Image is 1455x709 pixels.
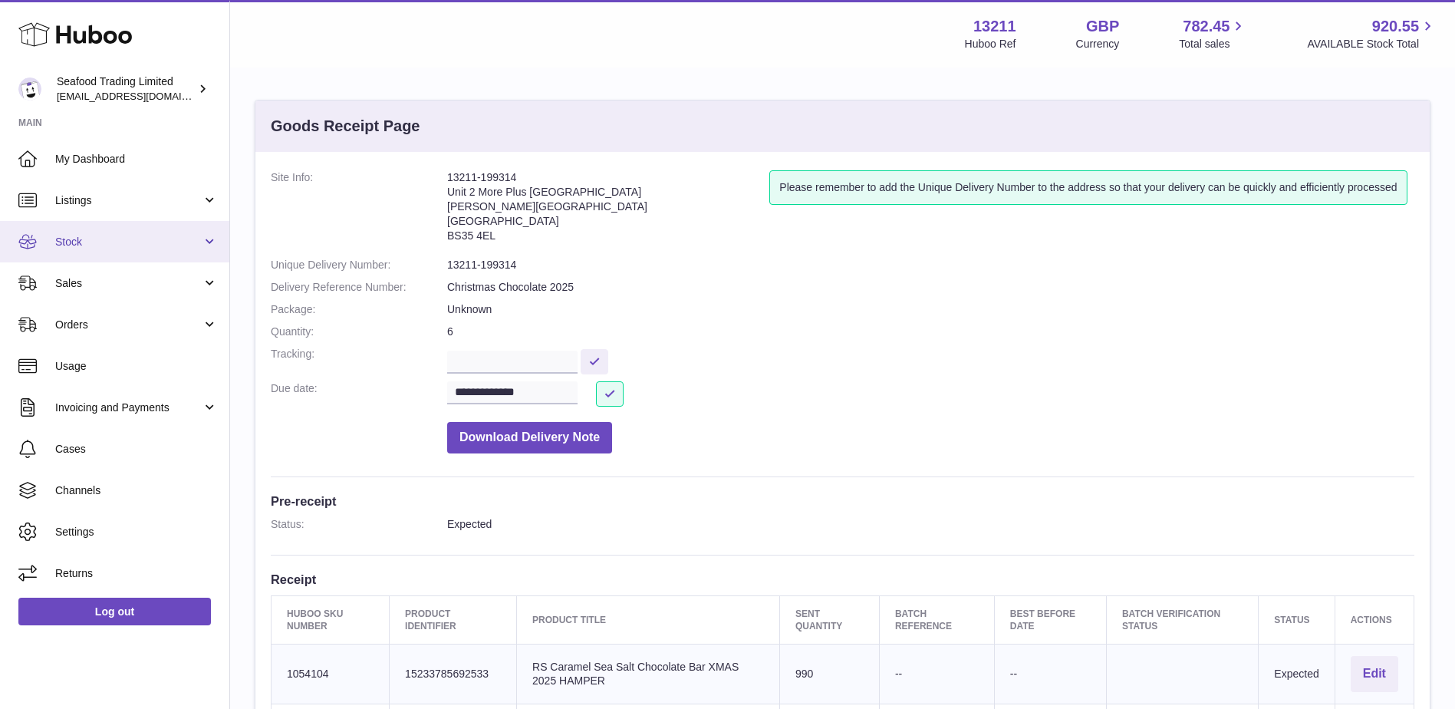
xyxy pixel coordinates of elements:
td: -- [879,645,994,704]
span: Channels [55,483,218,498]
span: Settings [55,525,218,539]
td: Expected [1259,645,1335,704]
dd: 13211-199314 [447,258,1414,272]
div: Seafood Trading Limited [57,74,195,104]
span: My Dashboard [55,152,218,167]
td: RS Caramel Sea Salt Chocolate Bar XMAS 2025 HAMPER [517,645,780,704]
th: Actions [1335,595,1414,644]
strong: 13211 [973,16,1016,37]
span: Returns [55,566,218,581]
a: Log out [18,598,211,625]
td: 15233785692533 [390,645,517,704]
span: Stock [55,235,202,249]
dd: Unknown [447,302,1414,317]
h3: Pre-receipt [271,493,1414,509]
div: Currency [1076,37,1120,51]
h3: Goods Receipt Page [271,116,420,137]
dt: Delivery Reference Number: [271,280,447,295]
dt: Status: [271,517,447,532]
th: Sent Quantity [779,595,879,644]
div: Please remember to add the Unique Delivery Number to the address so that your delivery can be qui... [769,170,1407,205]
dd: Christmas Chocolate 2025 [447,280,1414,295]
div: Huboo Ref [965,37,1016,51]
a: 782.45 Total sales [1179,16,1247,51]
th: Status [1259,595,1335,644]
span: Usage [55,359,218,374]
dt: Site Info: [271,170,447,250]
address: 13211-199314 Unit 2 More Plus [GEOGRAPHIC_DATA] [PERSON_NAME][GEOGRAPHIC_DATA] [GEOGRAPHIC_DATA] ... [447,170,769,250]
th: Huboo SKU Number [272,595,390,644]
th: Batch Verification Status [1106,595,1258,644]
dt: Tracking: [271,347,447,374]
span: [EMAIL_ADDRESS][DOMAIN_NAME] [57,90,225,102]
img: online@rickstein.com [18,77,41,101]
h3: Receipt [271,571,1414,588]
button: Download Delivery Note [447,422,612,453]
dt: Quantity: [271,325,447,339]
dd: 6 [447,325,1414,339]
span: 782.45 [1183,16,1230,37]
span: AVAILABLE Stock Total [1307,37,1437,51]
span: Sales [55,276,202,291]
th: Product title [517,595,780,644]
a: 920.55 AVAILABLE Stock Total [1307,16,1437,51]
dt: Package: [271,302,447,317]
td: 990 [779,645,879,704]
dt: Due date: [271,381,447,407]
button: Edit [1351,656,1398,692]
th: Product Identifier [390,595,517,644]
td: 1054104 [272,645,390,704]
span: Listings [55,193,202,208]
strong: GBP [1086,16,1119,37]
span: Cases [55,442,218,457]
span: Orders [55,318,202,332]
span: Total sales [1179,37,1247,51]
td: -- [994,645,1106,704]
span: Invoicing and Payments [55,401,202,415]
th: Best Before Date [994,595,1106,644]
dd: Expected [447,517,1414,532]
span: 920.55 [1372,16,1419,37]
dt: Unique Delivery Number: [271,258,447,272]
th: Batch Reference [879,595,994,644]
